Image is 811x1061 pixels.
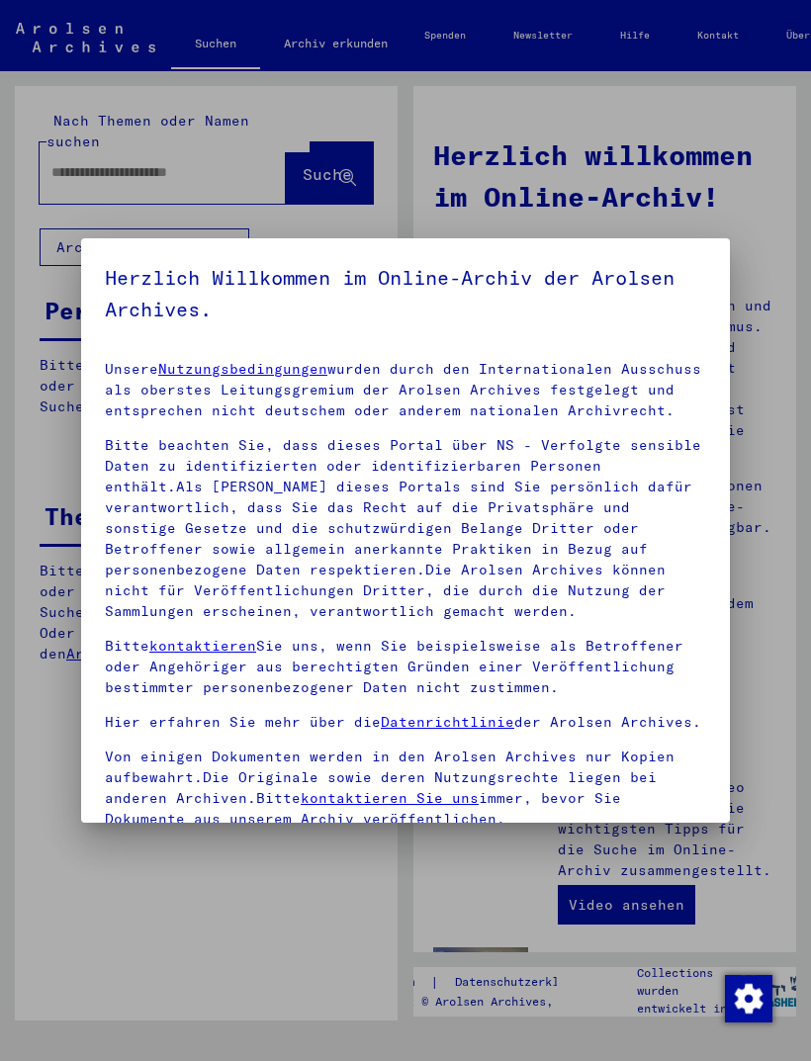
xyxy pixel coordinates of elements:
[105,262,706,325] h5: Herzlich Willkommen im Online-Archiv der Arolsen Archives.
[105,435,706,622] p: Bitte beachten Sie, dass dieses Portal über NS - Verfolgte sensible Daten zu identifizierten oder...
[301,789,479,807] a: kontaktieren Sie uns
[105,712,706,733] p: Hier erfahren Sie mehr über die der Arolsen Archives.
[105,636,706,698] p: Bitte Sie uns, wenn Sie beispielsweise als Betroffener oder Angehöriger aus berechtigten Gründen ...
[158,360,327,378] a: Nutzungsbedingungen
[149,637,256,655] a: kontaktieren
[725,975,772,1022] img: Zustimmung ändern
[381,713,514,731] a: Datenrichtlinie
[105,359,706,421] p: Unsere wurden durch den Internationalen Ausschuss als oberstes Leitungsgremium der Arolsen Archiv...
[105,747,706,830] p: Von einigen Dokumenten werden in den Arolsen Archives nur Kopien aufbewahrt.Die Originale sowie d...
